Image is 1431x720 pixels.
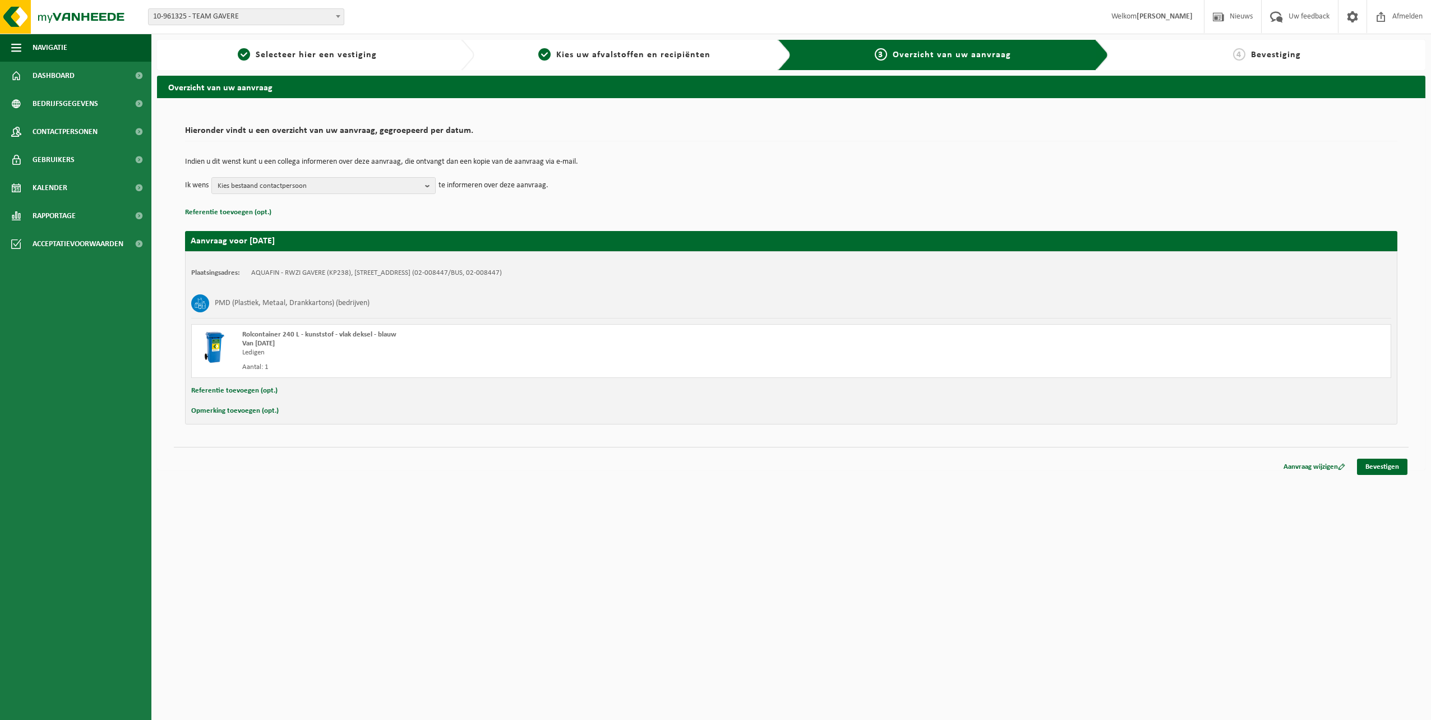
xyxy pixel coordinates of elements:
span: Contactpersonen [33,118,98,146]
img: WB-0240-HPE-BE-01.png [197,330,231,364]
span: Bevestiging [1251,50,1301,59]
span: 4 [1233,48,1245,61]
span: Kies uw afvalstoffen en recipiënten [556,50,710,59]
td: AQUAFIN - RWZI GAVERE (KP238), [STREET_ADDRESS] (02-008447/BUS, 02-008447) [251,269,502,278]
span: Rapportage [33,202,76,230]
span: 10-961325 - TEAM GAVERE [149,9,344,25]
span: Selecteer hier een vestiging [256,50,377,59]
span: Gebruikers [33,146,75,174]
a: 2Kies uw afvalstoffen en recipiënten [480,48,769,62]
span: Navigatie [33,34,67,62]
h3: PMD (Plastiek, Metaal, Drankkartons) (bedrijven) [215,294,370,312]
p: te informeren over deze aanvraag. [438,177,548,194]
button: Referentie toevoegen (opt.) [185,205,271,220]
button: Opmerking toevoegen (opt.) [191,404,279,418]
span: Overzicht van uw aanvraag [893,50,1011,59]
a: Bevestigen [1357,459,1407,475]
span: Kalender [33,174,67,202]
span: Rolcontainer 240 L - kunststof - vlak deksel - blauw [242,331,396,338]
strong: [PERSON_NAME] [1137,12,1193,21]
span: Acceptatievoorwaarden [33,230,123,258]
a: 1Selecteer hier een vestiging [163,48,452,62]
a: Aanvraag wijzigen [1275,459,1354,475]
strong: Aanvraag voor [DATE] [191,237,275,246]
span: 2 [538,48,551,61]
h2: Hieronder vindt u een overzicht van uw aanvraag, gegroepeerd per datum. [185,126,1397,141]
div: Ledigen [242,348,836,357]
span: Dashboard [33,62,75,90]
button: Kies bestaand contactpersoon [211,177,436,194]
p: Ik wens [185,177,209,194]
span: 10-961325 - TEAM GAVERE [148,8,344,25]
button: Referentie toevoegen (opt.) [191,384,278,398]
span: 3 [875,48,887,61]
span: Kies bestaand contactpersoon [218,178,421,195]
h2: Overzicht van uw aanvraag [157,76,1425,98]
span: 1 [238,48,250,61]
span: Bedrijfsgegevens [33,90,98,118]
p: Indien u dit wenst kunt u een collega informeren over deze aanvraag, die ontvangt dan een kopie v... [185,158,1397,166]
strong: Van [DATE] [242,340,275,347]
div: Aantal: 1 [242,363,836,372]
strong: Plaatsingsadres: [191,269,240,276]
